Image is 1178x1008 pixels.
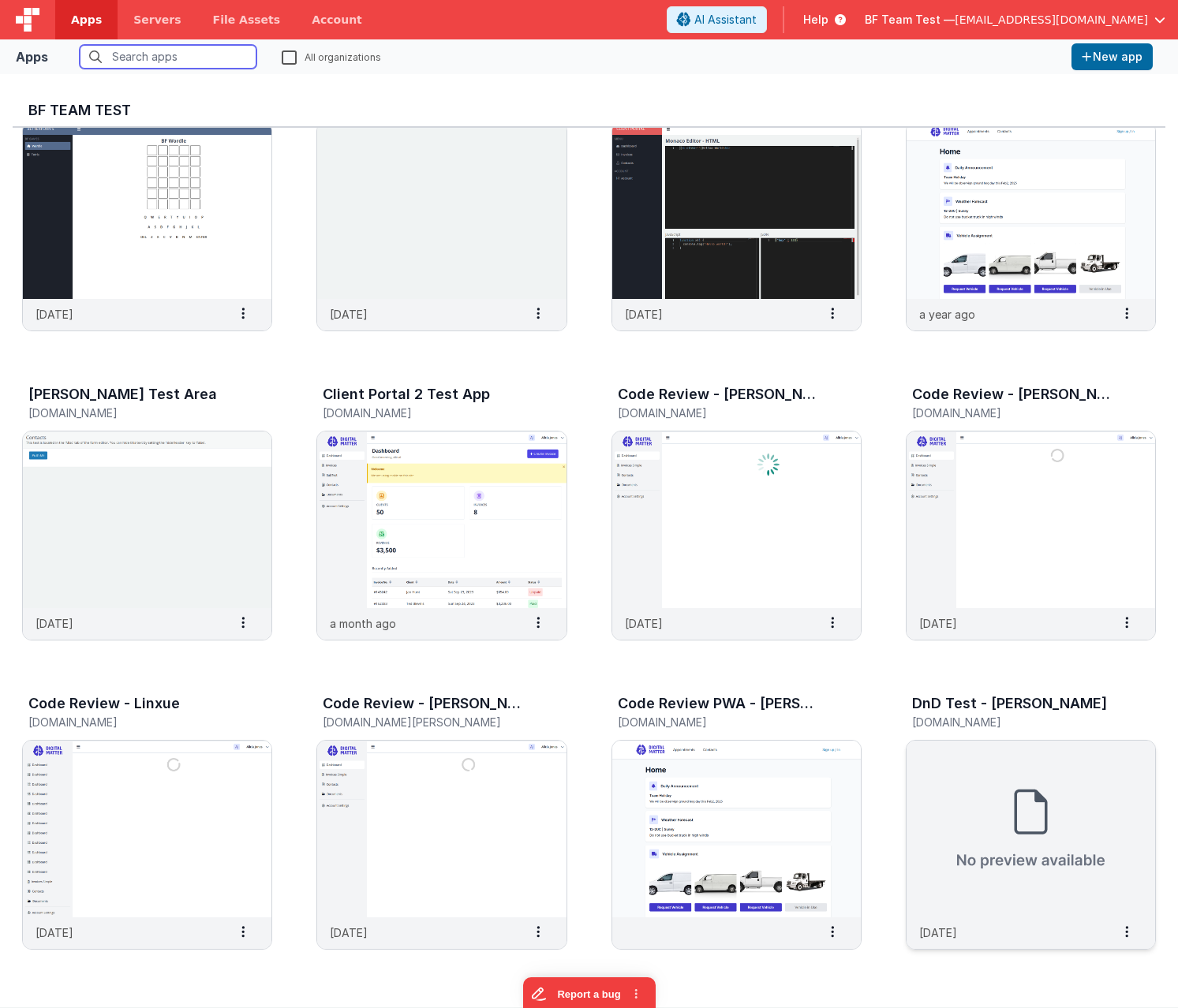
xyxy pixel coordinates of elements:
[36,924,73,941] p: [DATE]
[16,47,48,66] div: Apps
[28,386,217,402] h3: [PERSON_NAME] Test Area
[912,386,1112,402] h3: Code Review - [PERSON_NAME]
[625,306,663,323] p: [DATE]
[213,12,281,28] span: File Assets
[71,12,102,28] span: Apps
[912,716,1116,728] h5: [DOMAIN_NAME]
[618,386,817,402] h3: Code Review - [PERSON_NAME]
[36,306,73,323] p: [DATE]
[1071,43,1153,70] button: New app
[133,12,181,28] span: Servers
[618,407,822,419] h5: [DOMAIN_NAME]
[330,306,368,323] p: [DATE]
[282,49,381,64] label: All organizations
[80,45,256,69] input: Search apps
[912,696,1107,711] h3: DnD Test - [PERSON_NAME]
[618,696,817,711] h3: Code Review PWA - [PERSON_NAME]
[955,12,1148,28] span: [EMAIL_ADDRESS][DOMAIN_NAME]
[667,6,767,33] button: AI Assistant
[919,924,957,941] p: [DATE]
[865,12,955,28] span: BF Team Test —
[912,407,1116,419] h5: [DOMAIN_NAME]
[323,407,527,419] h5: [DOMAIN_NAME]
[625,615,663,632] p: [DATE]
[919,615,957,632] p: [DATE]
[323,386,490,402] h3: Client Portal 2 Test App
[36,615,73,632] p: [DATE]
[28,407,233,419] h5: [DOMAIN_NAME]
[330,924,368,941] p: [DATE]
[28,103,1150,118] h3: BF Team Test
[865,12,1165,28] button: BF Team Test — [EMAIL_ADDRESS][DOMAIN_NAME]
[330,615,396,632] p: a month ago
[323,696,522,711] h3: Code Review - [PERSON_NAME]
[323,716,527,728] h5: [DOMAIN_NAME][PERSON_NAME]
[919,306,975,323] p: a year ago
[28,696,180,711] h3: Code Review - Linxue
[694,12,757,28] span: AI Assistant
[803,12,828,28] span: Help
[618,716,822,728] h5: [DOMAIN_NAME]
[28,716,233,728] h5: [DOMAIN_NAME]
